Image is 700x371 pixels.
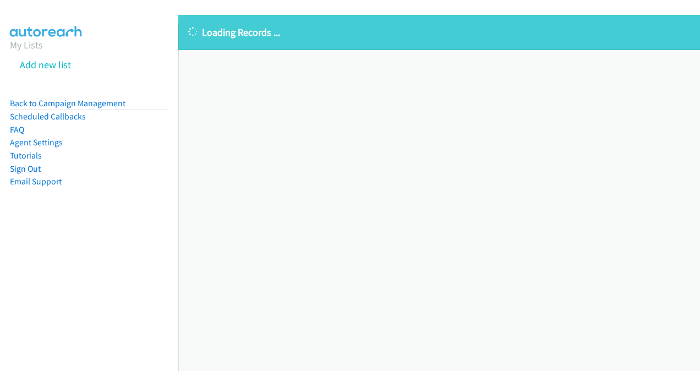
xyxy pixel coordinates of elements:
a: Add new list [20,58,71,71]
a: Tutorials [10,150,42,161]
a: Email Support [10,176,62,187]
a: Back to Campaign Management [10,98,125,108]
a: My Lists [10,39,43,51]
p: Loading Records ... [188,25,690,40]
a: FAQ [10,124,24,135]
a: Scheduled Callbacks [10,111,86,122]
a: Sign Out [10,163,41,174]
a: Agent Settings [10,137,63,148]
